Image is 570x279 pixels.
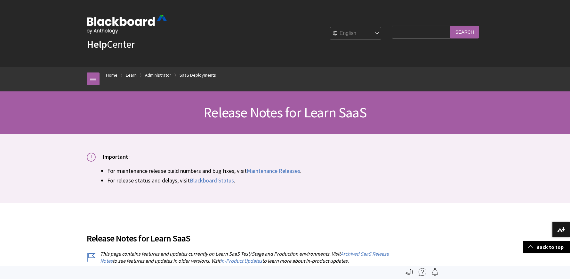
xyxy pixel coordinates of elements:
img: More help [419,268,426,276]
a: HelpCenter [87,38,135,51]
img: Follow this page [431,268,439,276]
a: Back to top [523,241,570,253]
p: This page contains features and updates currently on Learn SaaS Test/Stage and Production environ... [87,250,389,265]
select: Site Language Selector [330,27,381,40]
a: Home [106,71,117,79]
span: Important: [103,153,130,160]
a: Archived SaaS Release Notes [100,250,389,264]
a: Blackboard Status [190,177,234,184]
img: Print [405,268,413,276]
input: Search [450,26,479,38]
a: Administrator [145,71,171,79]
a: SaaS Deployments [180,71,216,79]
a: Maintenance Releases [247,167,300,175]
strong: Help [87,38,107,51]
img: Blackboard by Anthology [87,15,167,34]
h2: Release Notes for Learn SaaS [87,224,389,245]
li: For maintenance release build numbers and bug fixes, visit . [107,166,484,175]
li: For release status and delays, visit . [107,176,484,185]
a: Learn [126,71,137,79]
span: Release Notes for Learn SaaS [204,104,366,121]
a: In-Product Updates [220,258,262,264]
